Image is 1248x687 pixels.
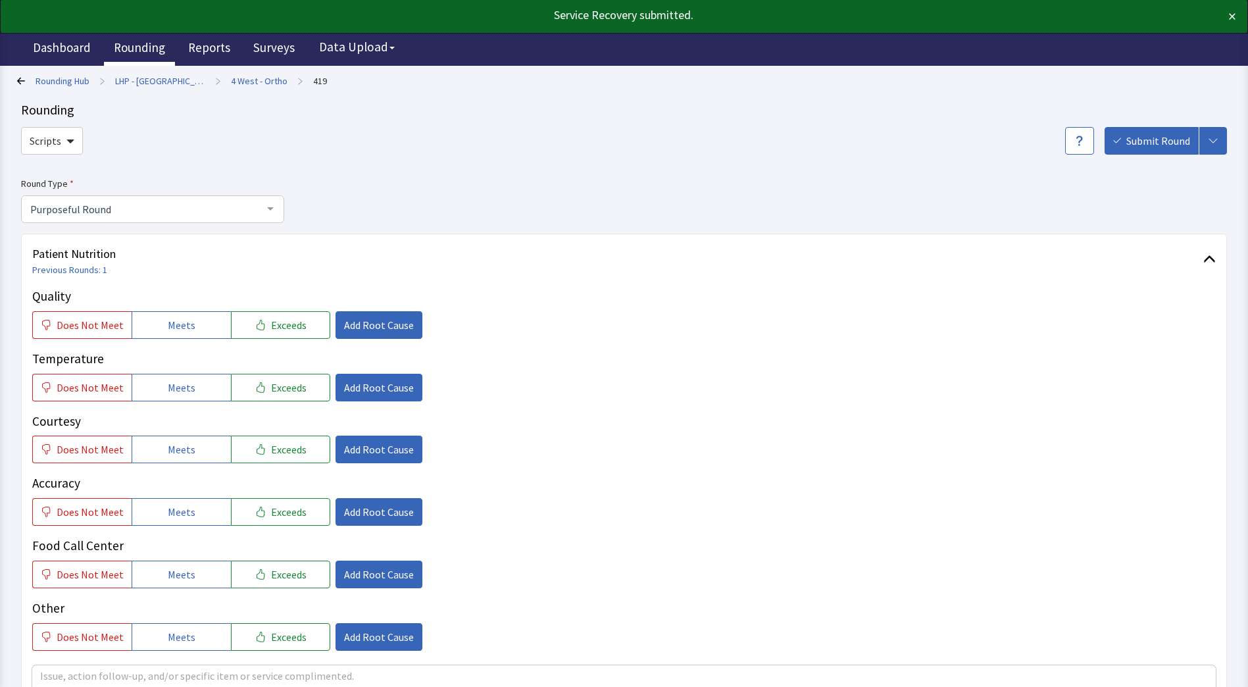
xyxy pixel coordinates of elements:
span: Exceeds [271,567,307,582]
button: Exceeds [231,561,330,588]
span: Does Not Meet [57,504,124,520]
button: Meets [132,561,231,588]
span: Add Root Cause [344,567,414,582]
button: Does Not Meet [32,498,132,526]
button: Does Not Meet [32,623,132,651]
button: Scripts [21,127,83,155]
button: Add Root Cause [336,436,422,463]
div: Service Recovery submitted. [12,6,1114,24]
span: Meets [168,567,195,582]
button: Does Not Meet [32,311,132,339]
p: Quality [32,287,1216,306]
span: Meets [168,380,195,395]
button: Does Not Meet [32,561,132,588]
span: Exceeds [271,380,307,395]
span: Meets [168,442,195,457]
a: Reports [178,33,240,66]
a: 4 West - Ortho [231,74,287,88]
button: Does Not Meet [32,436,132,463]
span: Exceeds [271,504,307,520]
button: Add Root Cause [336,623,422,651]
button: Submit Round [1105,127,1199,155]
p: Courtesy [32,412,1216,431]
a: 419 [313,74,327,88]
span: Meets [168,317,195,333]
span: > [216,68,220,94]
p: Temperature [32,349,1216,369]
span: Exceeds [271,629,307,645]
div: Rounding [21,101,1227,119]
a: LHP - [GEOGRAPHIC_DATA] [115,74,205,88]
button: Exceeds [231,311,330,339]
span: > [298,68,303,94]
button: Data Upload [311,35,403,59]
p: Food Call Center [32,536,1216,555]
span: Does Not Meet [57,317,124,333]
button: Exceeds [231,374,330,401]
a: Previous Rounds: 1 [32,264,107,276]
button: Meets [132,623,231,651]
span: Exceeds [271,317,307,333]
p: Other [32,599,1216,618]
span: Add Root Cause [344,380,414,395]
button: Add Root Cause [336,311,422,339]
span: Exceeds [271,442,307,457]
span: Purposeful Round [27,201,257,216]
button: Add Root Cause [336,374,422,401]
button: Meets [132,498,231,526]
a: Surveys [243,33,305,66]
a: Dashboard [23,33,101,66]
button: Exceeds [231,498,330,526]
a: Rounding [104,33,175,66]
span: Does Not Meet [57,442,124,457]
p: Accuracy [32,474,1216,493]
button: Meets [132,374,231,401]
button: Add Root Cause [336,498,422,526]
span: Does Not Meet [57,380,124,395]
span: Add Root Cause [344,629,414,645]
span: Add Root Cause [344,442,414,457]
span: > [100,68,105,94]
span: Add Root Cause [344,504,414,520]
label: Round Type [21,176,284,191]
span: Patient Nutrition [32,245,1203,263]
span: Does Not Meet [57,567,124,582]
span: Scripts [30,133,61,149]
span: Does Not Meet [57,629,124,645]
button: Meets [132,436,231,463]
button: × [1228,6,1236,27]
button: Meets [132,311,231,339]
button: Add Root Cause [336,561,422,588]
button: Exceeds [231,436,330,463]
button: Does Not Meet [32,374,132,401]
span: Meets [168,504,195,520]
button: Exceeds [231,623,330,651]
a: Rounding Hub [36,74,89,88]
span: Submit Round [1126,133,1190,149]
span: Meets [168,629,195,645]
span: Add Root Cause [344,317,414,333]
